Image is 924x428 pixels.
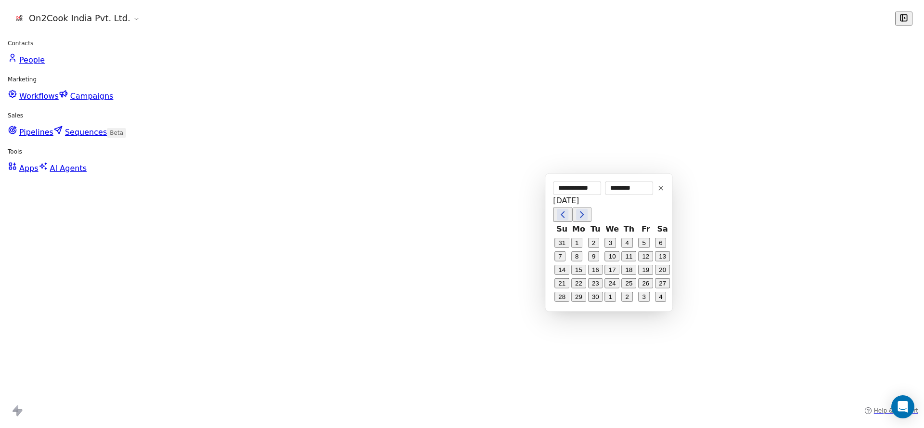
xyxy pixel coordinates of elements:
th: Sunday [554,223,570,235]
button: 28 [554,292,569,302]
button: 10 [605,251,620,261]
button: 18 [622,265,637,275]
button: 1 [605,292,616,302]
th: Thursday [621,223,637,235]
button: Go to next month [572,208,591,222]
button: 3 [638,292,649,302]
button: 4 [655,292,666,302]
button: 14 [554,265,569,275]
button: 31 [554,238,569,248]
button: 9 [588,251,599,261]
button: 21 [554,278,569,288]
button: 25 [622,278,637,288]
th: Saturday [654,223,670,235]
div: [DATE] [553,195,665,207]
button: 1 [571,238,582,248]
button: 20 [655,265,670,275]
button: 11 [622,251,637,261]
button: 3 [605,238,616,248]
button: 4 [622,238,633,248]
th: Tuesday [588,223,603,235]
button: Go to previous month [553,208,572,222]
button: 16 [588,265,603,275]
button: 8 [571,251,582,261]
th: Wednesday [604,223,620,235]
button: 23 [588,278,603,288]
button: 15 [571,265,586,275]
th: Monday [571,223,587,235]
button: 2 [588,238,599,248]
button: 6 [655,238,666,248]
button: 19 [638,265,653,275]
button: 29 [571,292,586,302]
button: 13 [655,251,670,261]
button: 24 [605,278,620,288]
button: 12 [638,251,653,261]
button: 5 [638,238,649,248]
button: 2 [622,292,633,302]
th: Friday [638,223,654,235]
button: 17 [605,265,620,275]
button: 30 [588,292,603,302]
button: 22 [571,278,586,288]
button: 26 [638,278,653,288]
button: 7 [554,251,565,261]
button: 27 [655,278,670,288]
